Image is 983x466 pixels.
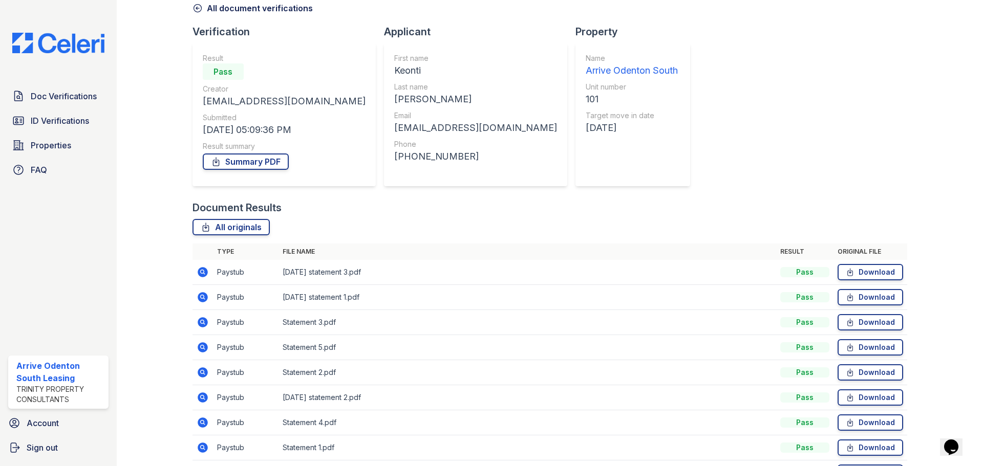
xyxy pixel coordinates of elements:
[586,82,678,92] div: Unit number
[838,314,903,330] a: Download
[8,86,109,106] a: Doc Verifications
[394,110,557,121] div: Email
[279,310,776,335] td: Statement 3.pdf
[394,63,557,78] div: Keonti
[394,82,557,92] div: Last name
[940,425,973,456] iframe: chat widget
[203,113,366,123] div: Submitted
[838,364,903,381] a: Download
[279,335,776,360] td: Statement 5.pdf
[203,63,244,80] div: Pass
[838,389,903,406] a: Download
[203,153,289,170] a: Summary PDF
[384,25,575,39] div: Applicant
[394,92,557,106] div: [PERSON_NAME]
[193,219,270,235] a: All originals
[780,267,829,277] div: Pass
[279,435,776,460] td: Statement 1.pdf
[27,417,59,429] span: Account
[4,437,113,458] a: Sign out
[203,94,366,108] div: [EMAIL_ADDRESS][DOMAIN_NAME]
[279,385,776,410] td: [DATE] statement 2.pdf
[31,139,71,151] span: Properties
[213,335,279,360] td: Paystub
[213,310,279,335] td: Paystub
[394,53,557,63] div: First name
[31,164,47,176] span: FAQ
[780,342,829,352] div: Pass
[780,417,829,428] div: Pass
[16,360,104,384] div: Arrive Odenton South Leasing
[780,367,829,378] div: Pass
[279,243,776,260] th: File name
[279,285,776,310] td: [DATE] statement 1.pdf
[834,243,907,260] th: Original file
[213,285,279,310] td: Paystub
[776,243,834,260] th: Result
[394,121,557,135] div: [EMAIL_ADDRESS][DOMAIN_NAME]
[586,63,678,78] div: Arrive Odenton South
[394,149,557,164] div: [PHONE_NUMBER]
[780,392,829,403] div: Pass
[203,123,366,137] div: [DATE] 05:09:36 PM
[213,385,279,410] td: Paystub
[213,243,279,260] th: Type
[279,410,776,435] td: Statement 4.pdf
[780,292,829,302] div: Pass
[193,2,313,14] a: All document verifications
[279,360,776,385] td: Statement 2.pdf
[394,139,557,149] div: Phone
[586,92,678,106] div: 101
[4,413,113,433] a: Account
[203,84,366,94] div: Creator
[575,25,698,39] div: Property
[213,410,279,435] td: Paystub
[586,53,678,78] a: Name Arrive Odenton South
[213,260,279,285] td: Paystub
[31,115,89,127] span: ID Verifications
[193,201,282,215] div: Document Results
[780,317,829,327] div: Pass
[213,360,279,385] td: Paystub
[193,25,384,39] div: Verification
[586,110,678,121] div: Target move in date
[8,135,109,156] a: Properties
[8,110,109,131] a: ID Verifications
[27,441,58,454] span: Sign out
[586,121,678,135] div: [DATE]
[838,289,903,305] a: Download
[279,260,776,285] td: [DATE] statement 3.pdf
[31,90,97,102] span: Doc Verifications
[838,339,903,356] a: Download
[838,264,903,280] a: Download
[16,384,104,405] div: Trinity Property Consultants
[203,141,366,151] div: Result summary
[203,53,366,63] div: Result
[8,160,109,180] a: FAQ
[838,414,903,431] a: Download
[838,439,903,456] a: Download
[780,442,829,453] div: Pass
[213,435,279,460] td: Paystub
[4,33,113,53] img: CE_Logo_Blue-a8612792a0a2168367f1c8372b55b34899dd931a85d93a1a3d3e32e68fde9ad4.png
[586,53,678,63] div: Name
